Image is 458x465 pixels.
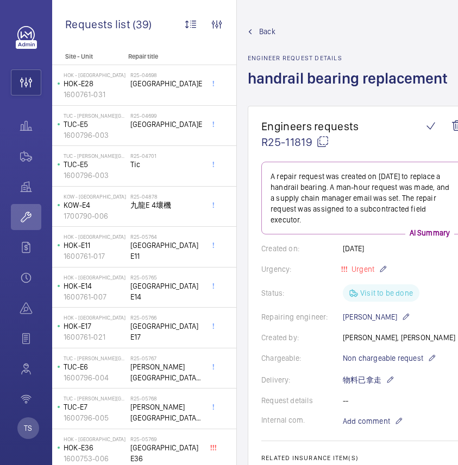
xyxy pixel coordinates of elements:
span: Non chargeable request [343,353,423,364]
p: 1600796-004 [64,372,126,383]
p: TUC-E6 [64,361,126,372]
p: KOW-E4 [64,200,126,211]
span: [GEOGRAPHIC_DATA] E36 [130,442,202,464]
span: Tic [130,159,202,170]
p: 1600753-006 [64,453,126,464]
h2: Engineer request details [248,54,454,62]
span: [GEOGRAPHIC_DATA] E17 [130,321,202,342]
p: Site - Unit [52,53,124,60]
span: Urgent [349,265,374,273]
p: TUC - [PERSON_NAME][GEOGRAPHIC_DATA] [64,152,126,159]
span: [GEOGRAPHIC_DATA] E14 [130,281,202,302]
h2: R25-05765 [130,274,202,281]
span: Back [259,26,275,37]
p: [PERSON_NAME] [343,310,410,323]
p: TUC - [PERSON_NAME][GEOGRAPHIC_DATA] [64,112,126,119]
p: TS [24,423,32,434]
h2: R25-04701 [130,152,202,159]
span: [GEOGRAPHIC_DATA] E11 [130,240,202,262]
span: [GEOGRAPHIC_DATA]E28 [130,78,202,89]
h2: R25-05768 [130,395,202,402]
span: Requests list [65,17,133,31]
p: Repair title [128,53,200,60]
p: TUC - [PERSON_NAME][GEOGRAPHIC_DATA] [64,355,126,361]
h2: R25-04698 [130,72,202,78]
h2: R25-05769 [130,436,202,442]
p: HOK - [GEOGRAPHIC_DATA] [64,72,126,78]
h2: R25-04699 [130,112,202,119]
p: A repair request was created on [DATE] to replace a handrail bearing. A man-hour request was made... [271,171,454,225]
p: TUC-E5 [64,159,126,170]
p: 1600761-031 [64,89,126,100]
p: HOK-E28 [64,78,126,89]
p: 1700790-006 [64,211,126,221]
p: KOW - [GEOGRAPHIC_DATA] [64,193,126,200]
h1: handrail bearing replacement [248,68,454,106]
p: 物料已拿走 [343,373,394,386]
p: HOK - [GEOGRAPHIC_DATA] [64,233,126,240]
h2: R25-04878 [130,193,202,200]
h2: R25-05767 [130,355,202,361]
p: 1600796-005 [64,412,126,423]
p: 1600761-007 [64,291,126,302]
h2: R25-05764 [130,233,202,240]
p: TUC-E5 [64,119,126,130]
span: [PERSON_NAME][GEOGRAPHIC_DATA] E6 [130,361,202,383]
p: 1600761-021 [64,332,126,342]
p: 1600796-003 [64,170,126,181]
p: HOK-E17 [64,321,126,332]
p: HOK - [GEOGRAPHIC_DATA] [64,314,126,321]
p: HOK - [GEOGRAPHIC_DATA] [64,274,126,281]
span: Add comment [343,416,390,426]
p: HOK-E14 [64,281,126,291]
span: [GEOGRAPHIC_DATA]E5 [130,119,202,130]
p: HOK-E11 [64,240,126,251]
p: TUC-E7 [64,402,126,412]
p: AI Summary [405,227,455,238]
h2: R25-05766 [130,314,202,321]
p: 1600796-003 [64,130,126,141]
p: 1600761-017 [64,251,126,262]
span: [PERSON_NAME][GEOGRAPHIC_DATA] E7 [130,402,202,423]
span: 九龍E 4壞機 [130,200,202,211]
span: Engineers requests [261,119,359,133]
p: HOK-E36 [64,442,126,453]
p: HOK - [GEOGRAPHIC_DATA] [64,436,126,442]
span: R25-11819 [261,135,329,149]
p: TUC - [PERSON_NAME][GEOGRAPHIC_DATA] [64,395,126,402]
